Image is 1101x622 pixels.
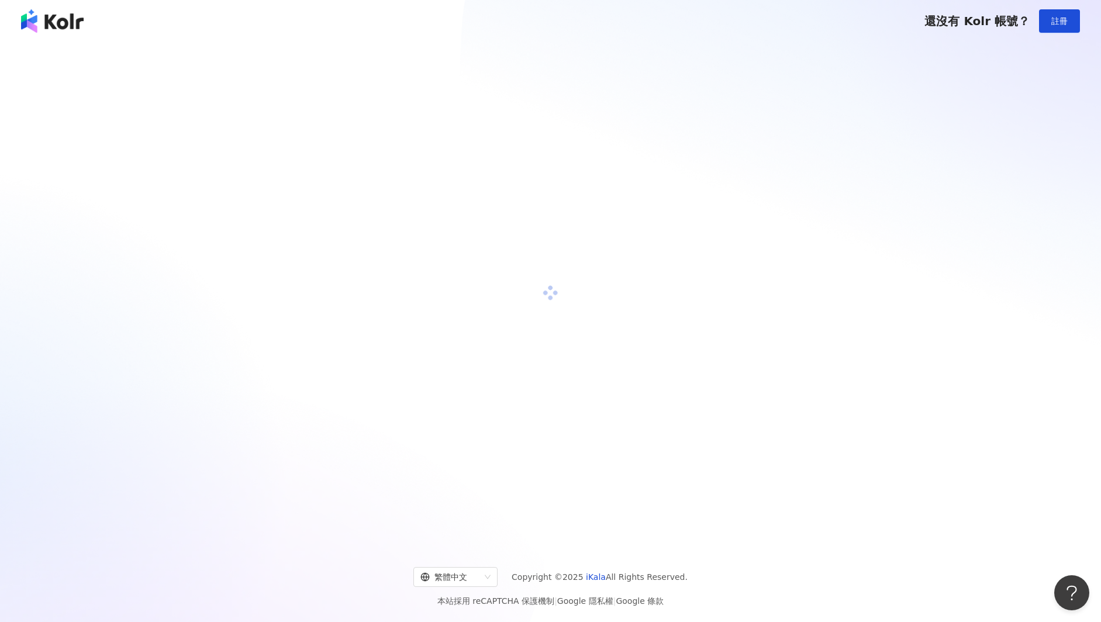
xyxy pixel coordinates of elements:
[1039,9,1080,33] button: 註冊
[924,14,1030,28] span: 還沒有 Kolr 帳號？
[420,568,480,586] div: 繁體中文
[512,570,688,584] span: Copyright © 2025 All Rights Reserved.
[557,596,613,606] a: Google 隱私權
[586,572,606,582] a: iKala
[613,596,616,606] span: |
[1051,16,1068,26] span: 註冊
[554,596,557,606] span: |
[437,594,664,608] span: 本站採用 reCAPTCHA 保護機制
[616,596,664,606] a: Google 條款
[1054,575,1089,610] iframe: Help Scout Beacon - Open
[21,9,84,33] img: logo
